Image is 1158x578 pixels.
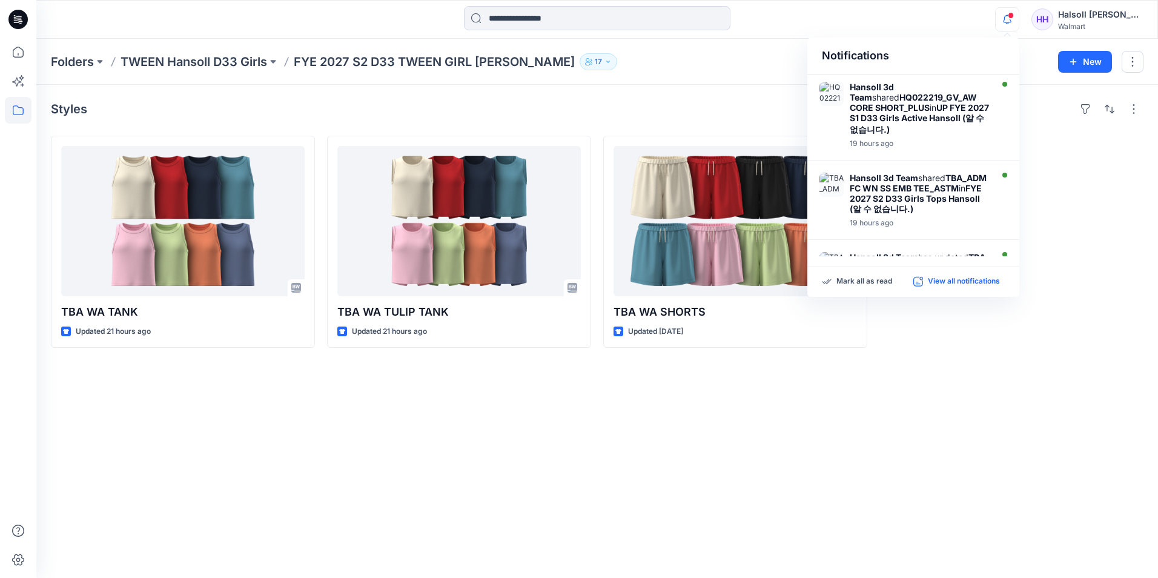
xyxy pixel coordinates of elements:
p: TBA WA TANK [61,304,305,321]
a: TWEEN Hansoll D33 Girls [121,53,267,70]
div: shared in [850,173,989,215]
p: Updated 21 hours ago [76,325,151,338]
a: TBA WA TANK [61,146,305,296]
img: TBA_ADM FC WN SS EMB TEE_ASTM [819,173,844,197]
strong: Hansoll 3d Team [850,173,918,183]
strong: HQ022219_GV_AW CORE SHORT_PLUS [850,92,977,113]
div: Monday, August 25, 2025 08:28 [850,219,989,227]
strong: TBA_ADM FC WN SS EMB TEE_ASTM [850,173,987,193]
p: 17 [595,55,602,68]
p: FYE 2027 S2 D33 TWEEN GIRL [PERSON_NAME] [294,53,575,70]
p: TBA WA SHORTS [614,304,857,321]
h4: Styles [51,102,87,116]
p: Updated 21 hours ago [352,325,427,338]
p: View all notifications [928,276,1000,287]
div: Halsoll [PERSON_NAME] Girls Design Team [1058,7,1143,22]
button: 17 [580,53,617,70]
a: TBA WA SHORTS [614,146,857,296]
p: Updated [DATE] [628,325,683,338]
div: Monday, August 25, 2025 08:39 [850,139,989,148]
div: Walmart [1058,22,1143,31]
div: shared in [850,82,989,136]
p: TBA WA TULIP TANK [337,304,581,321]
strong: FYE 2027 S2 D33 Girls Tops Hansoll (알 수 없습니다.) [850,183,982,214]
img: HQ022219_GV_AW CORE SHORT_PLUS [819,82,844,106]
p: Mark all as read [836,276,892,287]
a: Folders [51,53,94,70]
a: TBA WA TULIP TANK [337,146,581,296]
strong: Hansoll 3d Team [850,82,894,102]
button: New [1058,51,1112,73]
strong: Hansoll 3d Team [850,252,918,262]
strong: UP FYE 2027 S1 D33 Girls Active Hansoll (알 수 없습니다.) [850,102,989,135]
div: HH [1031,8,1053,30]
img: TBA_ADM_FC WA TANK_ASTM_REV4 [819,252,844,276]
div: Notifications [807,38,1019,75]
div: has updated with [850,252,989,283]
